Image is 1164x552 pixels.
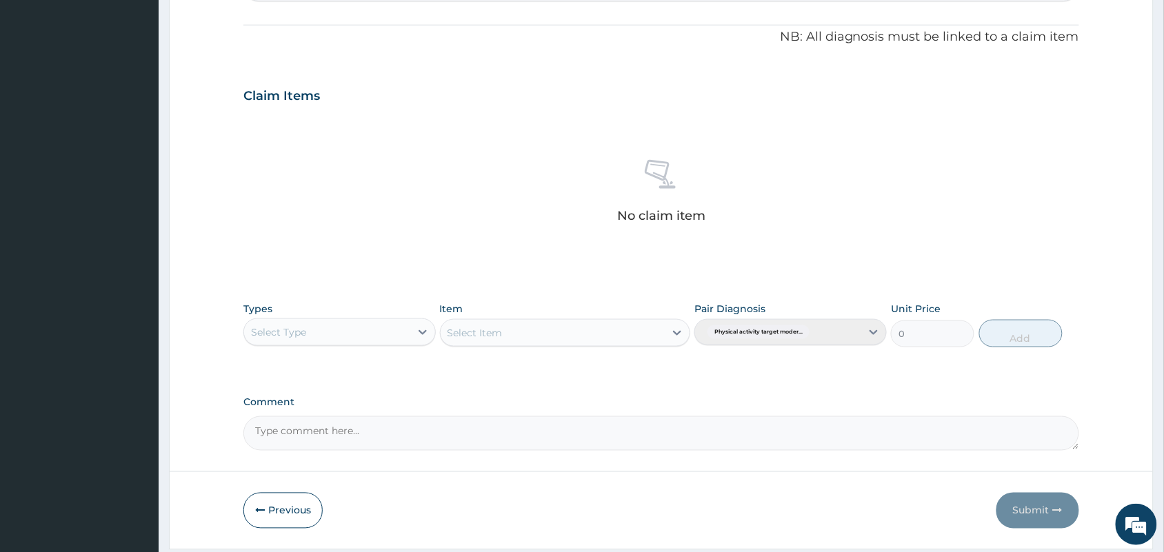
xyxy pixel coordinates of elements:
[226,7,259,40] div: Minimize live chat window
[891,302,941,316] label: Unit Price
[617,209,705,223] p: No claim item
[243,493,323,529] button: Previous
[7,376,263,425] textarea: Type your message and hit 'Enter'
[243,397,1079,409] label: Comment
[979,320,1063,347] button: Add
[251,325,306,339] div: Select Type
[72,77,232,95] div: Chat with us now
[243,303,272,315] label: Types
[26,69,56,103] img: d_794563401_company_1708531726252_794563401
[996,493,1079,529] button: Submit
[243,28,1079,46] p: NB: All diagnosis must be linked to a claim item
[80,174,190,313] span: We're online!
[694,302,765,316] label: Pair Diagnosis
[243,89,320,104] h3: Claim Items
[440,302,463,316] label: Item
